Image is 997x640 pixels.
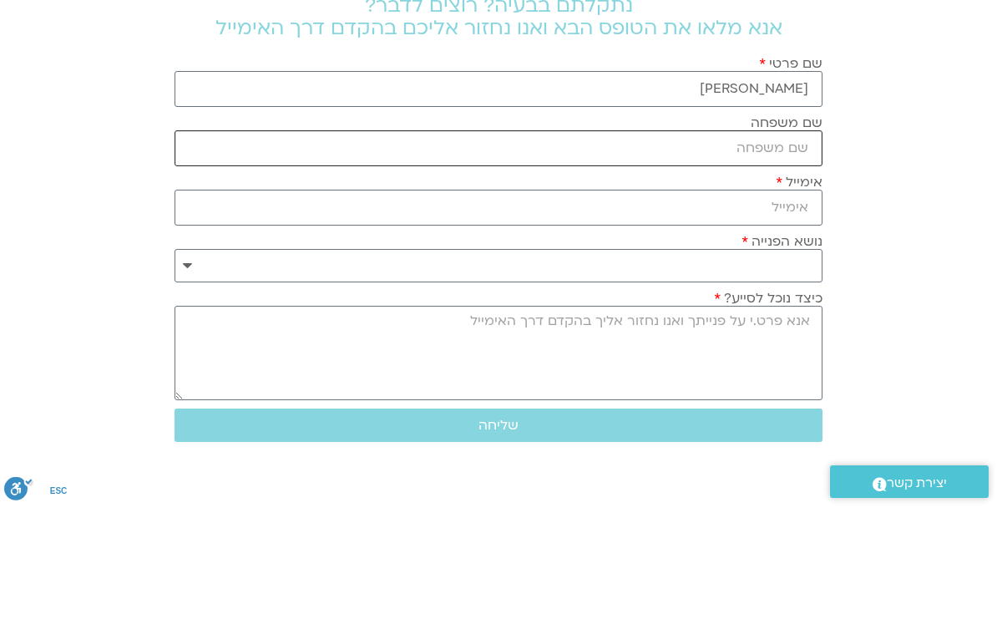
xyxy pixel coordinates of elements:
a: התחברות [71,9,172,38]
label: אימייל [776,308,822,323]
a: יצירת קשר [830,599,989,632]
label: שם פרטי [759,190,822,205]
a: מועדון תודעה בריאה [436,9,591,41]
label: נושא הפנייה [741,368,822,383]
a: מי אנחנו [740,9,822,41]
img: תודעה בריאה [890,13,964,38]
span: התחברות [76,14,147,33]
button: שליחה [175,542,822,576]
a: קורסים ופעילות [604,9,727,41]
a: צרו קשר [354,9,423,41]
input: שם פרטי [175,205,822,241]
h2: נתקלתם בבעיה? רוצים לדבר? אנא מלאו את הטופס הבא ואנו נחזור אליכם בהקדם דרך האימייל [175,128,822,173]
span: שליחה [478,551,519,566]
input: אימייל [175,323,822,359]
label: כיצד נוכל לסייע? [714,424,822,439]
span: יצירת קשר [887,606,947,628]
form: טופס חדש [175,190,822,584]
label: שם משפחה [751,249,822,264]
a: תמכו בנו [273,9,342,41]
input: שם משפחה [175,264,822,300]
